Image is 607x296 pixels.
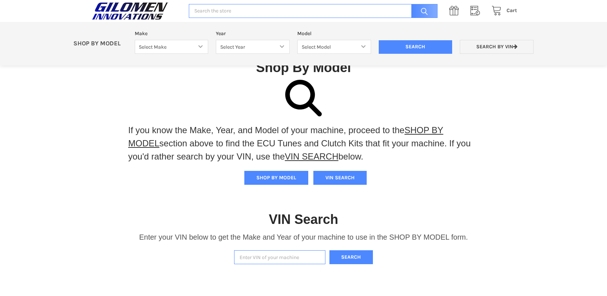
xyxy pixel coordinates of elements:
[329,250,373,265] button: Search
[234,250,325,265] input: Enter VIN of your machine
[244,171,308,185] button: SHOP BY MODEL
[379,40,453,54] input: Search
[90,2,170,20] img: GILOMEN INNOVATIONS
[70,40,131,48] p: SHOP BY MODEL
[128,125,443,148] a: SHOP BY MODEL
[285,151,339,161] a: VIN SEARCH
[460,40,534,54] a: Search by VIN
[216,30,290,37] label: Year
[269,211,338,228] h1: VIN Search
[408,4,438,18] input: Search
[507,7,517,14] span: Cart
[128,124,479,163] p: If you know the Make, Year, and Model of your machine, proceed to the section above to find the E...
[297,30,371,37] label: Model
[189,4,438,18] input: Search the store
[488,6,517,15] a: Cart
[139,232,468,243] p: Enter your VIN below to get the Make and Year of your machine to use in the SHOP BY MODEL form.
[90,59,517,76] h1: Shop By Model
[313,171,367,185] button: VIN SEARCH
[90,2,181,20] a: GILOMEN INNOVATIONS
[135,30,209,37] label: Make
